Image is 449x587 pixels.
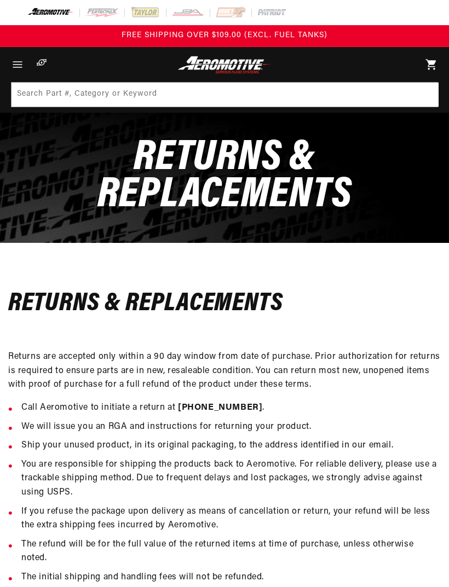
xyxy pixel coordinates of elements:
li: The refund will be for the full value of the returned items at time of purchase, unless otherwise... [21,538,441,566]
p: Returns are accepted only within a 90 day window from date of purchase. Prior authorization for r... [8,350,441,392]
li: We will issue you an RGA and instructions for returning your product. [21,420,441,434]
li: Call Aeromotive to initiate a return at . [21,401,441,415]
h4: Returns & Replacements [8,292,441,315]
a: [PHONE_NUMBER] [178,403,262,412]
span: Returns & Replacements [97,137,352,217]
img: Aeromotive [176,56,273,74]
li: The initial shipping and handling fees will not be refunded. [21,571,441,585]
summary: Menu [5,47,30,82]
input: Search Part #, Category or Keyword [11,83,439,107]
li: You are responsible for shipping the products back to Aeromotive. For reliable delivery, please u... [21,458,441,500]
span: FREE SHIPPING OVER $109.00 (EXCL. FUEL TANKS) [122,31,327,39]
button: Search Part #, Category or Keyword [413,83,438,107]
li: Ship your unused product, in its original packaging, to the address identified in our email. [21,439,441,453]
li: If you refuse the package upon delivery as means of cancellation or return, your refund will be l... [21,505,441,533]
